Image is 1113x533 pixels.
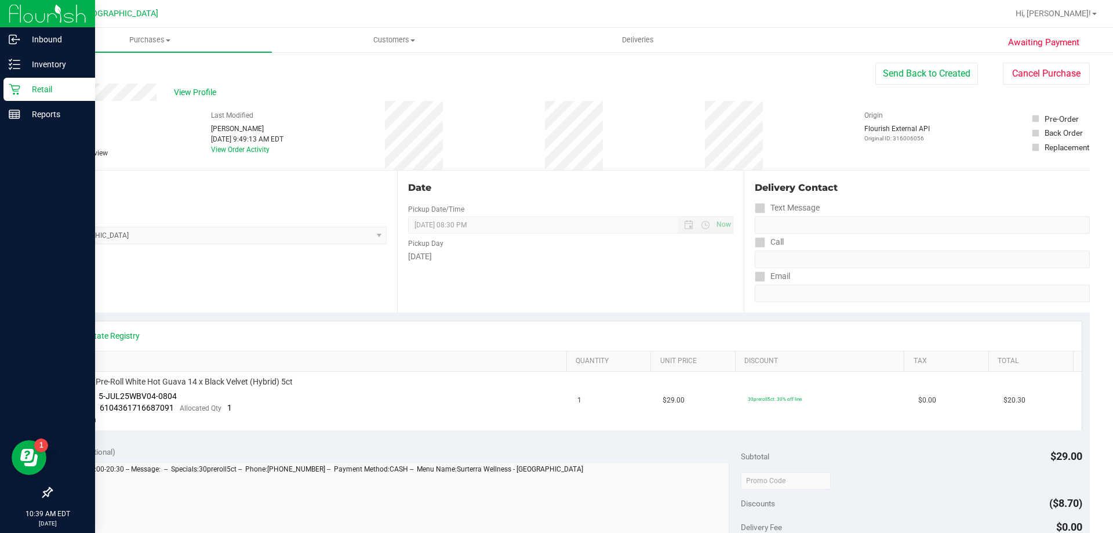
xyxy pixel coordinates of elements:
[741,523,782,532] span: Delivery Fee
[211,134,283,144] div: [DATE] 9:49:13 AM EDT
[67,376,293,387] span: FT 0.5g Pre-Roll White Hot Guava 14 x Black Velvet (Hybrid) 5ct
[28,35,272,45] span: Purchases
[755,251,1090,268] input: Format: (999) 999-9999
[408,238,443,249] label: Pickup Day
[914,357,984,366] a: Tax
[9,59,20,70] inline-svg: Inventory
[211,110,253,121] label: Last Modified
[755,181,1090,195] div: Delivery Contact
[1008,36,1079,49] span: Awaiting Payment
[68,357,562,366] a: SKU
[748,396,802,402] span: 30preroll5ct: 30% off line
[755,268,790,285] label: Email
[1045,142,1089,153] div: Replacement
[20,57,90,71] p: Inventory
[741,493,775,514] span: Discounts
[51,181,387,195] div: Location
[1045,113,1079,125] div: Pre-Order
[272,35,515,45] span: Customers
[272,28,516,52] a: Customers
[744,357,900,366] a: Discount
[577,395,581,406] span: 1
[408,181,733,195] div: Date
[1045,127,1083,139] div: Back Order
[1056,521,1082,533] span: $0.00
[12,440,46,475] iframe: Resource center
[755,234,784,251] label: Call
[20,107,90,121] p: Reports
[180,404,221,412] span: Allocated Qty
[9,84,20,95] inline-svg: Retail
[408,251,733,263] div: [DATE]
[918,395,936,406] span: $0.00
[1049,497,1082,509] span: ($8.70)
[755,200,820,216] label: Text Message
[741,452,769,461] span: Subtotal
[20,82,90,96] p: Retail
[576,357,646,366] a: Quantity
[663,395,685,406] span: $29.00
[174,86,220,99] span: View Profile
[70,330,140,342] a: View State Registry
[864,134,930,143] p: Original ID: 316006056
[1016,9,1091,18] span: Hi, [PERSON_NAME]!
[998,357,1068,366] a: Total
[741,472,831,490] input: Promo Code
[864,124,930,143] div: Flourish External API
[516,28,760,52] a: Deliveries
[9,34,20,45] inline-svg: Inbound
[34,438,48,452] iframe: Resource center unread badge
[1050,450,1082,462] span: $29.00
[211,124,283,134] div: [PERSON_NAME]
[99,391,177,401] span: 5-JUL25WBV04-0804
[864,110,883,121] label: Origin
[5,509,90,519] p: 10:39 AM EDT
[227,403,232,412] span: 1
[5,519,90,528] p: [DATE]
[755,216,1090,234] input: Format: (999) 999-9999
[79,9,158,19] span: [GEOGRAPHIC_DATA]
[606,35,670,45] span: Deliveries
[100,403,174,412] span: 6104361716687091
[9,108,20,120] inline-svg: Reports
[875,63,978,85] button: Send Back to Created
[1003,63,1090,85] button: Cancel Purchase
[20,32,90,46] p: Inbound
[660,357,731,366] a: Unit Price
[1003,395,1025,406] span: $20.30
[211,146,270,154] a: View Order Activity
[28,28,272,52] a: Purchases
[408,204,464,215] label: Pickup Date/Time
